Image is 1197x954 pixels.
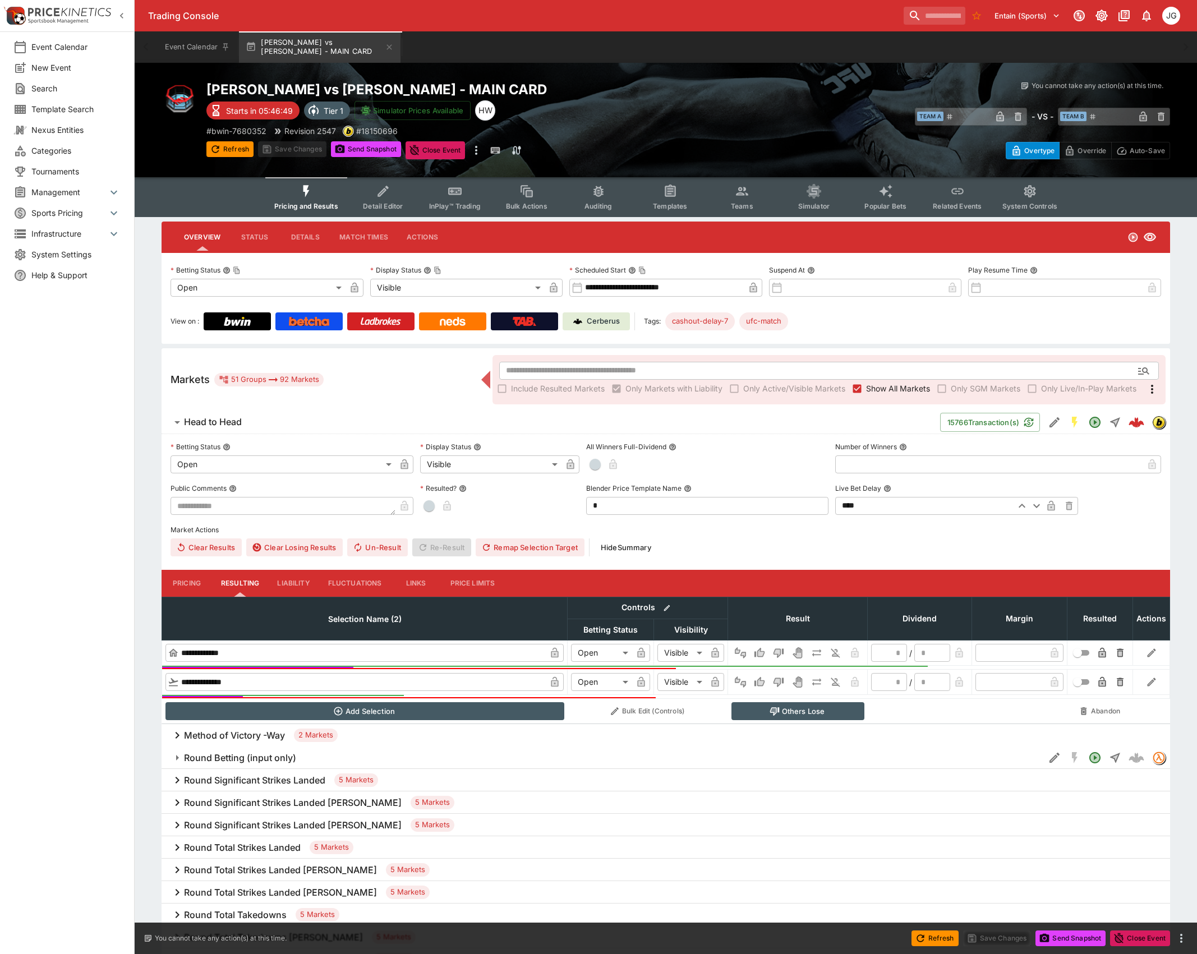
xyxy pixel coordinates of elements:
h2: Copy To Clipboard [206,81,688,98]
th: Margin [972,597,1067,640]
button: Copy To Clipboard [638,266,646,274]
span: Simulator [798,202,830,210]
div: Open [171,279,346,297]
span: Templates [653,202,687,210]
img: Sportsbook Management [28,19,89,24]
p: Copy To Clipboard [206,125,266,137]
svg: Open [1088,751,1102,764]
div: / [909,647,912,659]
div: Start From [1006,142,1170,159]
button: SGM Disabled [1065,748,1085,768]
span: Only SGM Markets [951,382,1020,394]
span: Infrastructure [31,228,107,239]
span: 5 Markets [310,842,353,853]
h6: Round Total Takedowns [184,909,287,921]
button: Push [808,644,826,662]
span: Categories [31,145,121,156]
th: Controls [568,597,728,619]
button: Open [1085,748,1105,768]
button: Not Set [731,644,749,662]
span: Nexus Entities [31,124,121,136]
button: Straight [1105,748,1125,768]
button: Remap Selection Target [476,538,584,556]
button: Scheduled StartCopy To Clipboard [628,266,636,274]
span: 5 Markets [334,775,378,786]
span: 5 Markets [411,819,454,831]
button: Event Calendar [158,31,237,63]
span: System Settings [31,248,121,260]
button: more [1175,932,1188,945]
div: Betting Target: cerberus [665,312,735,330]
p: All Winners Full-Dividend [586,442,666,451]
span: Betting Status [571,623,650,637]
th: Actions [1133,597,1170,640]
h6: Round Total Strikes Landed [184,842,301,854]
button: Public Comments [229,485,237,492]
button: Price Limits [441,570,504,597]
button: Open [1134,361,1154,381]
div: Visible [370,279,545,297]
button: Bulk Edit (Controls) [571,702,725,720]
img: Neds [440,317,465,326]
img: PriceKinetics Logo [3,4,26,27]
button: Match Times [330,224,397,251]
h6: Round Betting (input only) [184,752,296,764]
div: James Gordon [1162,7,1180,25]
button: Copy To Clipboard [434,266,441,274]
span: Tournaments [31,165,121,177]
button: Edit Detail [1044,412,1065,432]
button: Round Betting (input only) [162,746,1044,769]
span: Auditing [584,202,612,210]
button: Lose [770,644,788,662]
span: InPlay™ Trading [429,202,481,210]
div: Visible [420,455,561,473]
button: Refresh [206,141,254,157]
span: 5 Markets [411,797,454,808]
button: more [469,141,483,159]
button: [PERSON_NAME] vs [PERSON_NAME] - MAIN CARD [239,31,400,63]
img: Ladbrokes [360,317,401,326]
p: Copy To Clipboard [356,125,398,137]
a: 4836822c-80e4-4a67-b5fd-499617d06256 [1125,411,1148,434]
th: Result [728,597,868,640]
p: Auto-Save [1130,145,1165,156]
button: Betting Status [223,443,231,451]
button: Head to Head [162,411,940,434]
th: Resulted [1067,597,1133,640]
button: Live Bet Delay [883,485,891,492]
button: No Bookmarks [968,7,986,25]
button: Straight [1105,412,1125,432]
h5: Markets [171,373,210,386]
p: Public Comments [171,483,227,493]
div: 51 Groups 92 Markets [219,373,319,386]
button: Add Selection [165,702,564,720]
button: Close Event [406,141,466,159]
button: Betting StatusCopy To Clipboard [223,266,231,274]
button: Refresh [911,930,959,946]
img: TabNZ [513,317,536,326]
img: PriceKinetics [28,8,111,16]
p: Suspend At [769,265,805,275]
button: Void [789,644,807,662]
button: Display StatusCopy To Clipboard [423,266,431,274]
img: Betcha [289,317,329,326]
button: Win [751,673,768,691]
div: Trading Console [148,10,899,22]
span: Pricing and Results [274,202,338,210]
button: Eliminated In Play [827,673,845,691]
button: Edit Detail [1044,748,1065,768]
h6: Round Total Strikes Landed [PERSON_NAME] [184,864,377,876]
button: Status [229,224,280,251]
button: Liability [268,570,319,597]
span: 5 Markets [386,864,430,875]
button: Overtype [1006,142,1060,159]
button: Open [1085,412,1105,432]
span: Show All Markets [866,382,930,394]
button: All Winners Full-Dividend [669,443,676,451]
button: Toggle light/dark mode [1092,6,1112,26]
button: Actions [397,224,448,251]
button: Simulator Prices Available [355,101,471,120]
span: Search [31,82,121,94]
button: Close Event [1110,930,1170,946]
button: Overview [175,224,229,251]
